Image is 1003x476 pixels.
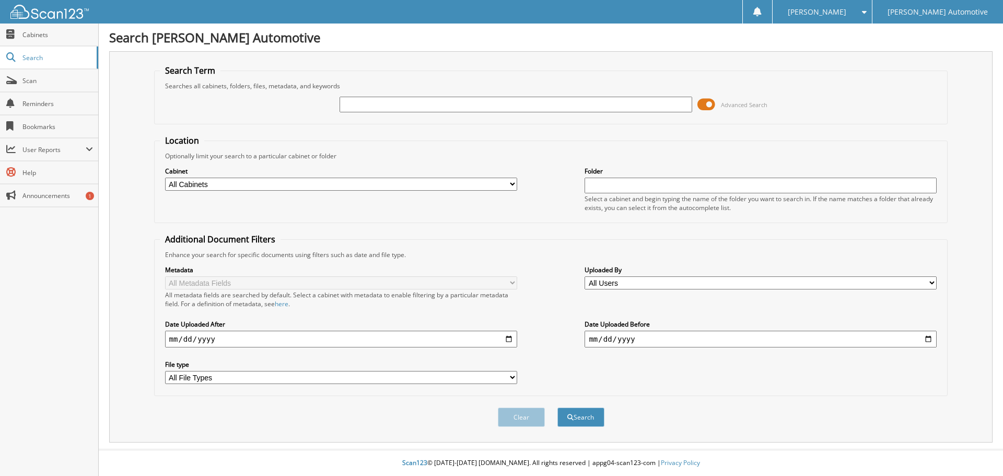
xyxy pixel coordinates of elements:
label: Date Uploaded After [165,320,517,329]
label: Cabinet [165,167,517,176]
span: Reminders [22,99,93,108]
div: Enhance your search for specific documents using filters such as date and file type. [160,250,942,259]
span: User Reports [22,145,86,154]
legend: Location [160,135,204,146]
label: File type [165,360,517,369]
div: All metadata fields are searched by default. Select a cabinet with metadata to enable filtering b... [165,291,517,308]
label: Metadata [165,265,517,274]
div: Select a cabinet and begin typing the name of the folder you want to search in. If the name match... [585,194,937,212]
span: Cabinets [22,30,93,39]
span: Announcements [22,191,93,200]
a: Privacy Policy [661,458,700,467]
legend: Search Term [160,65,220,76]
img: scan123-logo-white.svg [10,5,89,19]
button: Search [557,408,604,427]
input: start [165,331,517,347]
span: Bookmarks [22,122,93,131]
h1: Search [PERSON_NAME] Automotive [109,29,993,46]
span: Advanced Search [721,101,767,109]
legend: Additional Document Filters [160,234,281,245]
label: Date Uploaded Before [585,320,937,329]
label: Uploaded By [585,265,937,274]
div: 1 [86,192,94,200]
span: [PERSON_NAME] [788,9,846,15]
button: Clear [498,408,545,427]
div: Optionally limit your search to a particular cabinet or folder [160,152,942,160]
span: [PERSON_NAME] Automotive [888,9,988,15]
div: © [DATE]-[DATE] [DOMAIN_NAME]. All rights reserved | appg04-scan123-com | [99,450,1003,476]
span: Scan [22,76,93,85]
div: Searches all cabinets, folders, files, metadata, and keywords [160,82,942,90]
input: end [585,331,937,347]
span: Search [22,53,91,62]
a: here [275,299,288,308]
label: Folder [585,167,937,176]
span: Help [22,168,93,177]
span: Scan123 [402,458,427,467]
